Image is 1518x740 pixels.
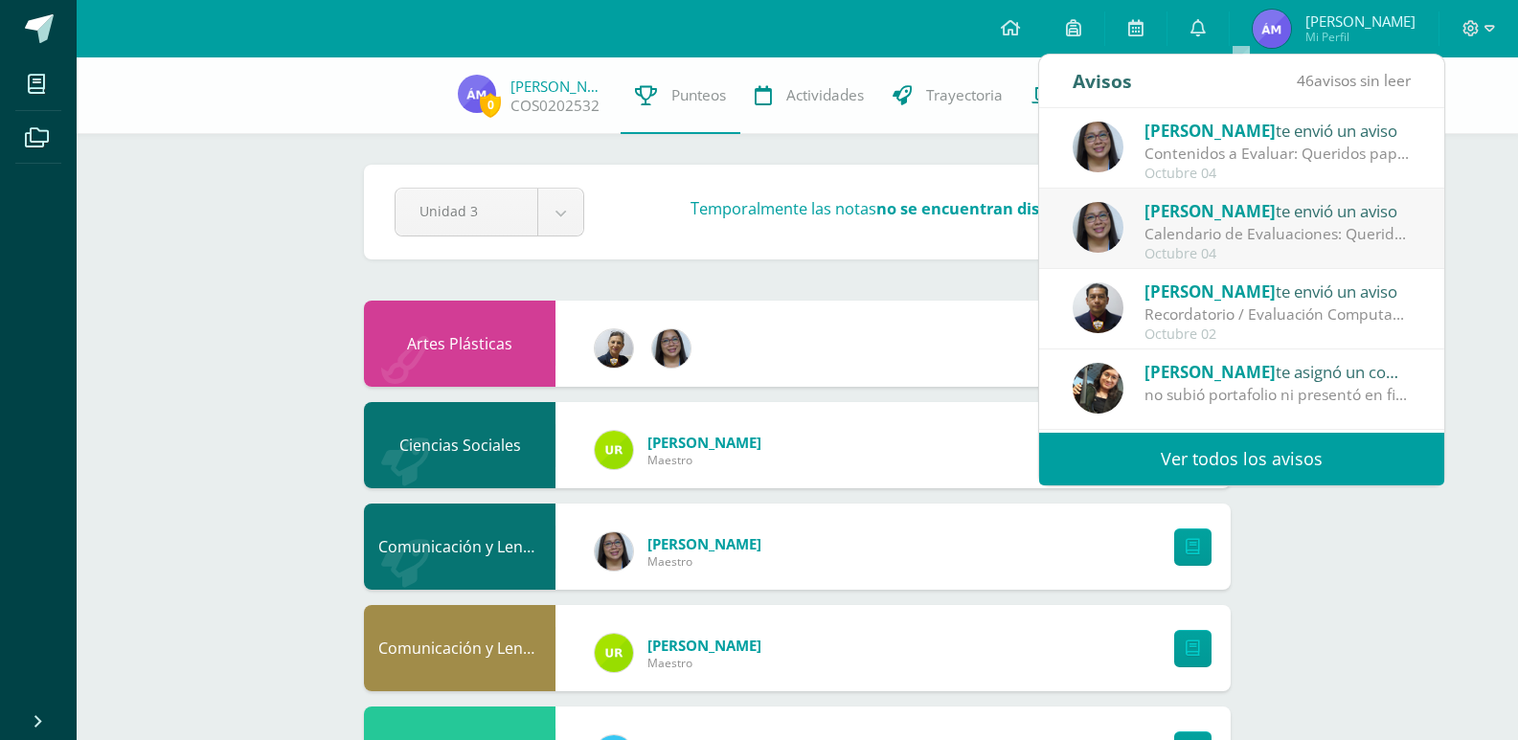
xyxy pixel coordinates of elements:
[458,75,496,113] img: 3aa1b719203539c95b34a01542c7e8a6.png
[364,402,555,488] div: Ciencias Sociales
[647,655,761,671] span: Maestro
[647,433,761,452] a: [PERSON_NAME]
[595,431,633,469] img: b26c9f858939c81e3582dc868291869f.png
[364,605,555,691] div: Comunicación y Lenguaje L2 Segundo Idioma
[1144,280,1276,303] span: [PERSON_NAME]
[621,57,740,134] a: Punteos
[647,553,761,570] span: Maestro
[1144,223,1411,245] div: Calendario de Evaluaciones: Queridos papitos y estudiantes por este medio les comparto el calenda...
[510,77,606,96] a: [PERSON_NAME]
[1073,202,1123,253] img: 90c3bb5543f2970d9a0839e1ce488333.png
[480,93,501,117] span: 0
[1297,70,1411,91] span: avisos sin leer
[691,198,1109,219] h3: Temporalmente las notas .
[419,189,513,234] span: Unidad 3
[1144,143,1411,165] div: Contenidos a Evaluar: Queridos papitos por este medio les comparto los contenidos que serán evalu...
[1073,363,1123,414] img: afbb90b42ddb8510e0c4b806fbdf27cc.png
[878,57,1017,134] a: Trayectoria
[595,329,633,368] img: 67f0ede88ef848e2db85819136c0f493.png
[647,636,761,655] a: [PERSON_NAME]
[1253,10,1291,48] img: 3aa1b719203539c95b34a01542c7e8a6.png
[1144,198,1411,223] div: te envió un aviso
[1073,122,1123,172] img: 90c3bb5543f2970d9a0839e1ce488333.png
[1144,359,1411,384] div: te asignó un comentario en 'Portafolio y actividades varias' para 'Fromación Musical'
[396,189,583,235] a: Unidad 3
[1039,433,1444,485] a: Ver todos los avisos
[1144,361,1276,383] span: [PERSON_NAME]
[647,534,761,553] a: [PERSON_NAME]
[1144,246,1411,262] div: Octubre 04
[364,504,555,590] div: Comunicación y Lenguaje L1 Idioma Materno
[1073,282,1123,333] img: 63b025e05e2674fa2c4b68c162dd1c4e.png
[647,452,761,468] span: Maestro
[1144,120,1276,142] span: [PERSON_NAME]
[671,85,726,105] span: Punteos
[1144,200,1276,222] span: [PERSON_NAME]
[1144,303,1411,325] div: Recordatorio / Evaluación Computación: Buen día padres de familia, por este medio les recuerdo qu...
[652,329,691,368] img: 90c3bb5543f2970d9a0839e1ce488333.png
[595,532,633,571] img: 90c3bb5543f2970d9a0839e1ce488333.png
[786,85,864,105] span: Actividades
[1144,326,1411,343] div: Octubre 02
[1017,57,1151,134] a: Contactos
[1073,55,1132,107] div: Avisos
[1305,11,1416,31] span: [PERSON_NAME]
[1297,70,1314,91] span: 46
[595,634,633,672] img: b26c9f858939c81e3582dc868291869f.png
[1144,166,1411,182] div: Octubre 04
[364,301,555,387] div: Artes Plásticas
[1144,279,1411,303] div: te envió un aviso
[1144,384,1411,406] div: no subió portafolio ni presentó en fisico
[1305,29,1416,45] span: Mi Perfil
[876,198,1105,219] strong: no se encuentran disponibles
[926,85,1003,105] span: Trayectoria
[1144,118,1411,143] div: te envió un aviso
[510,96,600,116] a: COS0202532
[740,57,878,134] a: Actividades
